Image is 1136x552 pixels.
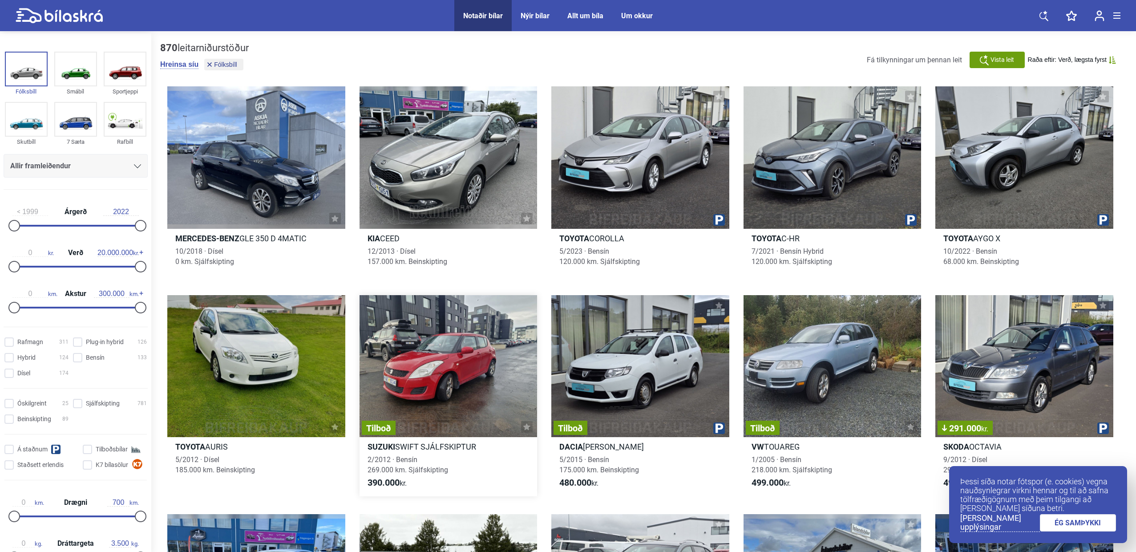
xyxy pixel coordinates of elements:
[559,247,640,266] span: 5/2023 · Bensín 120.000 km. Sjálfskipting
[62,499,89,506] span: Drægni
[943,247,1019,266] span: 10/2022 · Bensín 68.000 km. Beinskipting
[621,12,653,20] a: Um okkur
[360,233,538,244] h2: CEED
[559,442,583,451] b: Dacia
[86,353,105,362] span: Bensín
[744,442,922,452] h2: TOUAREG
[62,208,89,215] span: Árgerð
[1097,422,1109,434] img: parking.png
[160,42,249,54] div: leitarniðurstöður
[167,295,345,497] a: ToyotaAURIS5/2012 · Dísel185.000 km. Beinskipting
[175,442,205,451] b: Toyota
[109,540,139,548] span: kg.
[137,337,147,347] span: 126
[521,12,550,20] a: Nýir bílar
[935,86,1113,277] a: ToyotaAYGO X10/2022 · Bensín68.000 km. Beinskipting
[12,290,57,298] span: km.
[558,424,583,433] span: Tilboð
[960,514,1040,532] a: [PERSON_NAME] upplýsingar
[167,233,345,244] h2: GLE 350 D 4MATIC
[1028,56,1116,64] button: Raða eftir: Verð, lægsta fyrst
[368,478,407,488] span: kr.
[752,477,784,488] b: 499.000
[551,86,729,277] a: ToyotaCOROLLA5/2023 · Bensín120.000 km. Sjálfskipting
[17,460,64,470] span: Staðsett erlendis
[107,499,139,507] span: km.
[104,137,146,147] div: Rafbíll
[750,424,775,433] span: Tilboð
[86,337,124,347] span: Plug-in hybrid
[960,477,1116,513] p: Þessi síða notar fótspor (e. cookies) vegna nauðsynlegrar virkni hennar og til að safna tölfræðig...
[567,12,603,20] a: Allt um bíla
[559,477,591,488] b: 480.000
[137,399,147,408] span: 781
[368,455,448,474] span: 2/2012 · Bensín 269.000 km. Sjálfskipting
[752,234,781,243] b: Toyota
[752,478,791,488] span: kr.
[752,442,764,451] b: VW
[559,455,639,474] span: 5/2015 · Bensín 175.000 km. Beinskipting
[990,55,1014,65] span: Vista leit
[559,234,589,243] b: Toyota
[1095,10,1104,21] img: user-login.svg
[160,60,198,69] button: Hreinsa síu
[551,442,729,452] h2: [PERSON_NAME]
[54,86,97,97] div: Smábíl
[66,249,85,256] span: Verð
[368,442,395,451] b: Suzuki
[59,353,69,362] span: 124
[137,353,147,362] span: 133
[867,56,962,64] span: Fá tilkynningar um þennan leit
[17,353,36,362] span: Hybrid
[167,442,345,452] h2: AURIS
[360,86,538,277] a: KiaCEED12/2013 · Dísel157.000 km. Beinskipting
[54,137,97,147] div: 7 Sæta
[713,422,725,434] img: parking.png
[551,233,729,244] h2: COROLLA
[12,249,54,257] span: kr.
[368,247,447,266] span: 12/2013 · Dísel 157.000 km. Beinskipting
[943,477,975,488] b: 499.000
[943,455,1024,474] span: 9/2012 · Dísel 298.000 km. Sjálfskipting
[943,478,982,488] span: kr.
[905,214,917,226] img: parking.png
[12,540,42,548] span: kg.
[935,442,1113,452] h2: OCTAVIA
[62,399,69,408] span: 25
[360,295,538,497] a: TilboðSuzukiSWIFT SJÁLFSKIPTUR2/2012 · Bensín269.000 km. Sjálfskipting390.000kr.
[744,86,922,277] a: ToyotaC-HR7/2021 · Bensín Hybrid120.000 km. Sjálfskipting
[17,445,48,454] span: Á staðnum
[935,233,1113,244] h2: AYGO X
[935,295,1113,497] a: 291.000kr.SkodaOCTAVIA9/2012 · Dísel298.000 km. Sjálfskipting499.000kr.790.000 kr.
[17,399,47,408] span: Óskilgreint
[943,442,969,451] b: Skoda
[167,86,345,277] a: Mercedes-BenzGLE 350 D 4MATIC10/2018 · Dísel0 km. Sjálfskipting
[1040,514,1116,532] a: ÉG SAMÞYKKI
[360,442,538,452] h2: SWIFT SJÁLFSKIPTUR
[463,12,503,20] div: Notaðir bílar
[1028,56,1107,64] span: Raða eftir: Verð, lægsta fyrst
[752,455,832,474] span: 1/2005 · Bensín 218.000 km. Sjálfskipting
[10,160,71,172] span: Allir framleiðendur
[366,424,391,433] span: Tilboð
[175,234,239,243] b: Mercedes-Benz
[160,42,178,53] b: 870
[981,425,988,433] span: kr.
[943,234,973,243] b: Toyota
[752,247,832,266] span: 7/2021 · Bensín Hybrid 120.000 km. Sjálfskipting
[97,249,139,257] span: kr.
[551,295,729,497] a: TilboðDacia[PERSON_NAME]5/2015 · Bensín175.000 km. Beinskipting480.000kr.
[942,424,988,433] span: 291.000
[5,86,48,97] div: Fólksbíll
[1097,214,1109,226] img: parking.png
[204,59,243,70] button: Fólksbíll
[175,455,255,474] span: 5/2012 · Dísel 185.000 km. Beinskipting
[744,295,922,497] a: TilboðVWTOUAREG1/2005 · Bensín218.000 km. Sjálfskipting499.000kr.
[17,337,43,347] span: Rafmagn
[62,414,69,424] span: 89
[559,478,598,488] span: kr.
[744,233,922,244] h2: C-HR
